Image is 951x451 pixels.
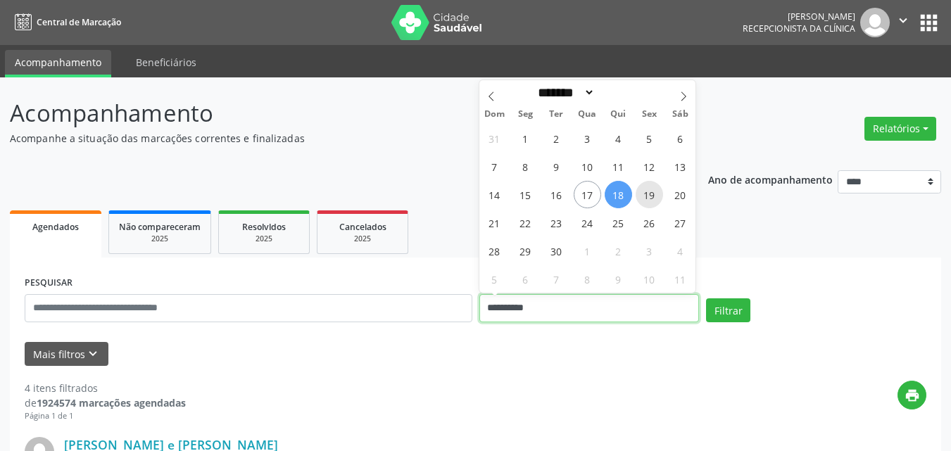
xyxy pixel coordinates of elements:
span: Setembro 11, 2025 [605,153,632,180]
span: Qui [603,110,634,119]
button: Filtrar [706,298,750,322]
span: Não compareceram [119,221,201,233]
label: PESQUISAR [25,272,73,294]
div: Página 1 de 1 [25,410,186,422]
span: Setembro 6, 2025 [667,125,694,152]
span: Setembro 7, 2025 [481,153,508,180]
span: Setembro 9, 2025 [543,153,570,180]
div: 2025 [119,234,201,244]
img: img [860,8,890,37]
span: Setembro 24, 2025 [574,209,601,236]
a: Acompanhamento [5,50,111,77]
span: Setembro 16, 2025 [543,181,570,208]
span: Ter [541,110,572,119]
button: print [898,381,926,409]
span: Setembro 15, 2025 [512,181,539,208]
span: Outubro 7, 2025 [543,265,570,293]
span: Setembro 22, 2025 [512,209,539,236]
span: Central de Marcação [37,16,121,28]
button:  [890,8,917,37]
p: Ano de acompanhamento [708,170,833,188]
div: de [25,395,186,410]
span: Outubro 1, 2025 [574,237,601,265]
span: Setembro 23, 2025 [543,209,570,236]
div: [PERSON_NAME] [743,11,855,23]
a: Central de Marcação [10,11,121,34]
span: Seg [510,110,541,119]
select: Month [534,85,596,100]
i: keyboard_arrow_down [85,346,101,362]
span: Sáb [665,110,695,119]
input: Year [595,85,641,100]
span: Agosto 31, 2025 [481,125,508,152]
span: Setembro 14, 2025 [481,181,508,208]
span: Setembro 1, 2025 [512,125,539,152]
i: print [905,388,920,403]
span: Setembro 21, 2025 [481,209,508,236]
span: Sex [634,110,665,119]
div: 2025 [229,234,299,244]
span: Setembro 19, 2025 [636,181,663,208]
a: Beneficiários [126,50,206,75]
span: Outubro 2, 2025 [605,237,632,265]
span: Setembro 17, 2025 [574,181,601,208]
span: Setembro 8, 2025 [512,153,539,180]
span: Setembro 12, 2025 [636,153,663,180]
strong: 1924574 marcações agendadas [37,396,186,409]
div: 2025 [327,234,398,244]
span: Recepcionista da clínica [743,23,855,34]
span: Setembro 30, 2025 [543,237,570,265]
span: Agendados [32,221,79,233]
span: Setembro 5, 2025 [636,125,663,152]
button: Mais filtroskeyboard_arrow_down [25,342,108,367]
span: Setembro 3, 2025 [574,125,601,152]
button: apps [917,11,941,35]
span: Setembro 29, 2025 [512,237,539,265]
span: Outubro 4, 2025 [667,237,694,265]
span: Setembro 10, 2025 [574,153,601,180]
span: Outubro 3, 2025 [636,237,663,265]
span: Setembro 13, 2025 [667,153,694,180]
p: Acompanhamento [10,96,662,131]
span: Setembro 2, 2025 [543,125,570,152]
span: Setembro 27, 2025 [667,209,694,236]
span: Outubro 10, 2025 [636,265,663,293]
span: Setembro 25, 2025 [605,209,632,236]
span: Setembro 18, 2025 [605,181,632,208]
span: Dom [479,110,510,119]
p: Acompanhe a situação das marcações correntes e finalizadas [10,131,662,146]
div: 4 itens filtrados [25,381,186,395]
span: Outubro 8, 2025 [574,265,601,293]
span: Setembro 28, 2025 [481,237,508,265]
span: Outubro 9, 2025 [605,265,632,293]
span: Outubro 6, 2025 [512,265,539,293]
span: Outubro 11, 2025 [667,265,694,293]
button: Relatórios [864,117,936,141]
span: Setembro 26, 2025 [636,209,663,236]
span: Resolvidos [242,221,286,233]
span: Outubro 5, 2025 [481,265,508,293]
span: Qua [572,110,603,119]
span: Setembro 4, 2025 [605,125,632,152]
i:  [895,13,911,28]
span: Cancelados [339,221,386,233]
span: Setembro 20, 2025 [667,181,694,208]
